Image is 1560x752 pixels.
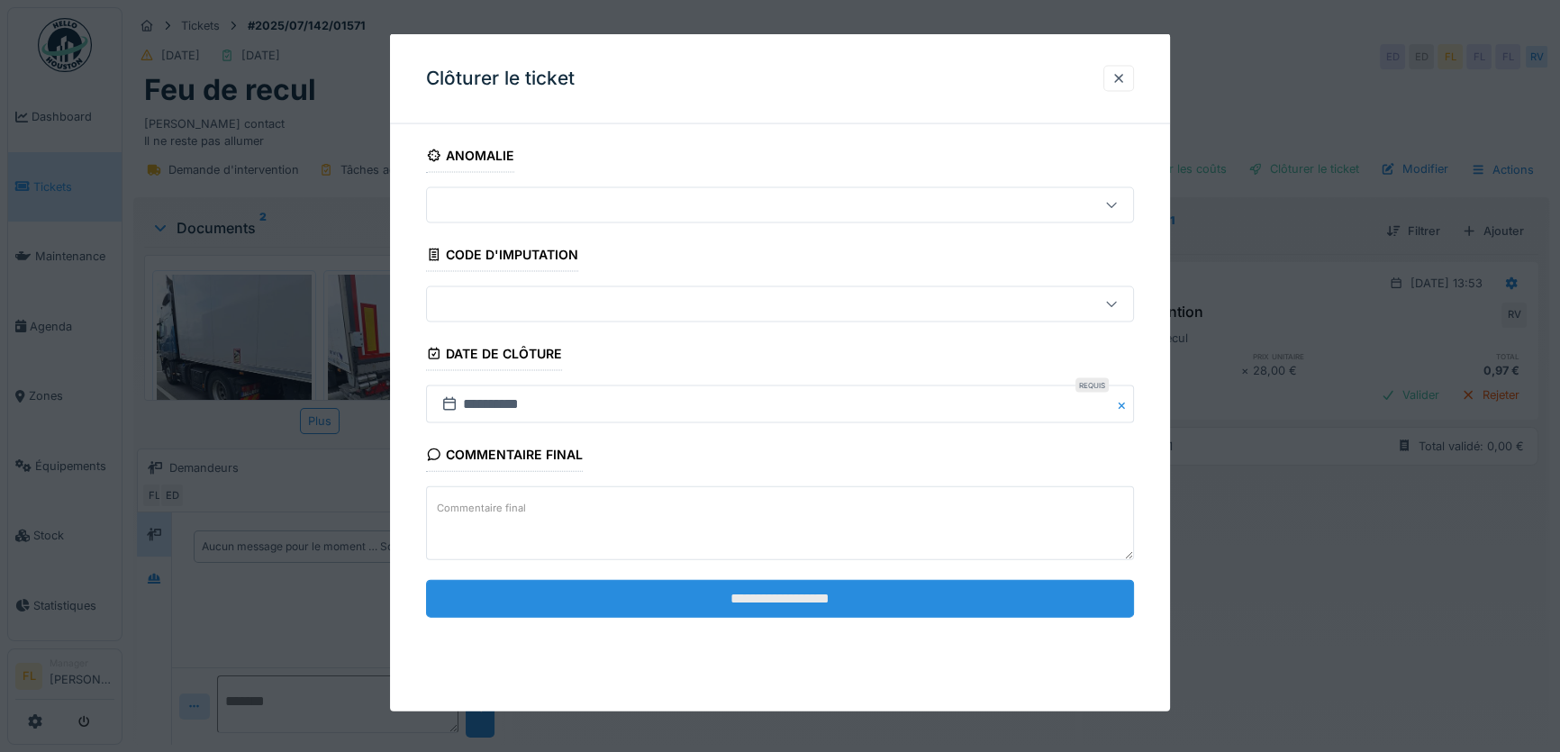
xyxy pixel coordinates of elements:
[426,142,514,173] div: Anomalie
[426,68,575,90] h3: Clôturer le ticket
[433,496,530,519] label: Commentaire final
[426,441,583,472] div: Commentaire final
[426,241,578,272] div: Code d'imputation
[1114,385,1134,423] button: Close
[1075,378,1109,393] div: Requis
[426,340,562,371] div: Date de clôture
